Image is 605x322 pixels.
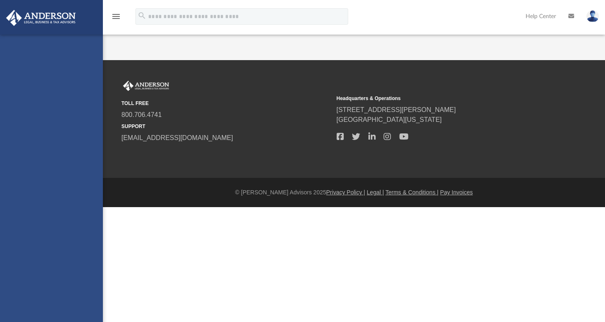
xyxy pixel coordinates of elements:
[121,123,331,130] small: SUPPORT
[326,189,365,196] a: Privacy Policy |
[367,189,384,196] a: Legal |
[121,111,162,118] a: 800.706.4741
[586,10,599,22] img: User Pic
[137,11,147,20] i: search
[121,81,171,91] img: Anderson Advisors Platinum Portal
[103,188,605,197] div: © [PERSON_NAME] Advisors 2025
[121,100,331,107] small: TOLL FREE
[337,116,442,123] a: [GEOGRAPHIC_DATA][US_STATE]
[111,12,121,21] i: menu
[440,189,472,196] a: Pay Invoices
[111,16,121,21] a: menu
[4,10,78,26] img: Anderson Advisors Platinum Portal
[337,95,546,102] small: Headquarters & Operations
[386,189,439,196] a: Terms & Conditions |
[121,134,233,141] a: [EMAIL_ADDRESS][DOMAIN_NAME]
[337,106,456,113] a: [STREET_ADDRESS][PERSON_NAME]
